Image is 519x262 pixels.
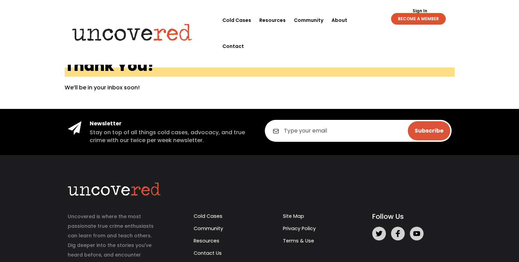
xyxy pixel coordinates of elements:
input: Subscribe [408,121,450,140]
h1: Thank You! [65,58,455,77]
img: Uncovered logo [66,19,198,46]
a: About [332,7,347,33]
a: Sign In [409,9,431,13]
a: Resources [259,7,286,33]
a: Cold Cases [194,213,222,220]
h4: Newsletter [90,120,255,127]
a: Terms & Use [283,237,314,244]
p: We’ll be in your inbox soon! [65,84,455,92]
a: Cold Cases [222,7,251,33]
a: Community [294,7,323,33]
a: Community [194,225,223,232]
a: Site Map [283,213,304,220]
h5: Stay on top of all things cold cases, advocacy, and true crime with our twice per week newsletter. [90,129,255,144]
a: Resources [194,237,219,244]
h5: Follow Us [372,212,451,221]
a: Privacy Policy [283,225,316,232]
a: Contact Us [194,250,222,257]
a: Contact [222,33,244,59]
input: Type your email [265,120,452,142]
a: BECOME A MEMBER [391,13,446,25]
